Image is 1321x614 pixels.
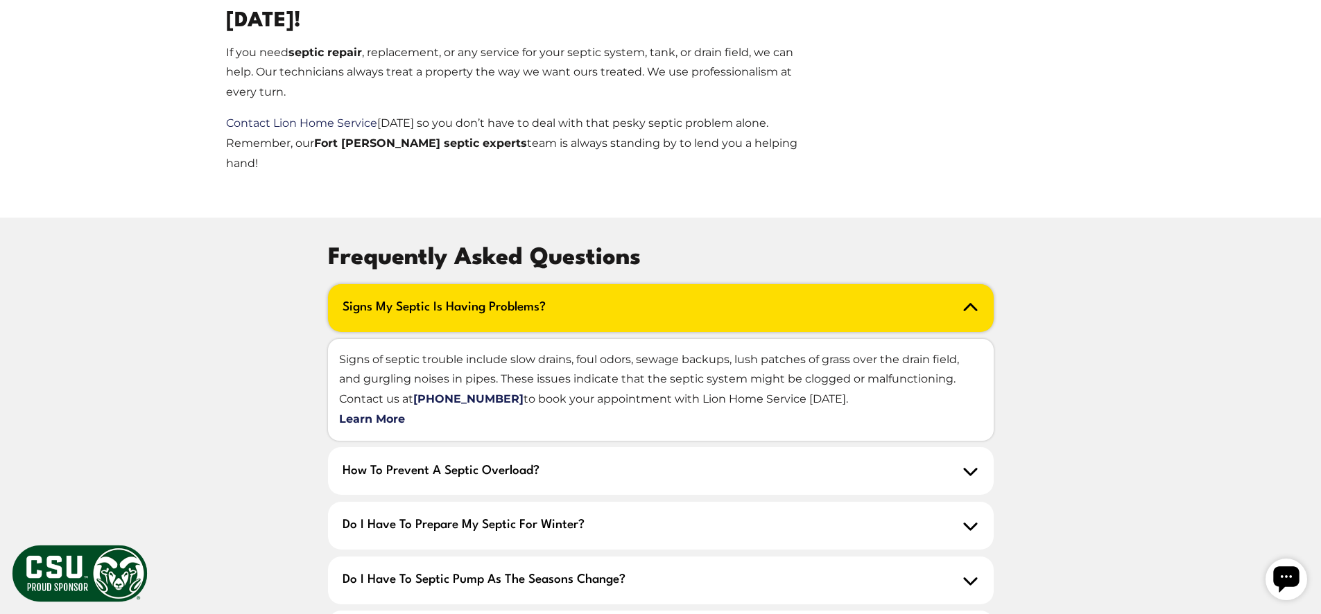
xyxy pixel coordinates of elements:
[328,339,994,441] p: Signs of septic trouble include slow drains, foul odors, sewage backups, lush patches of grass ov...
[413,392,524,405] a: [PHONE_NUMBER]
[328,502,994,550] h2: Do I have to prepare my septic for winter?
[328,447,994,495] h2: How to prevent a septic overload?
[314,137,527,150] strong: Fort [PERSON_NAME] septic experts
[226,43,822,103] p: If you need , replacement, or any service for your septic system, tank, or drain field, we can he...
[6,6,47,47] div: Open chat widget
[288,46,362,59] strong: septic repair
[10,543,149,604] img: CSU Sponsor Badge
[328,247,641,270] span: Frequently Asked Questions
[226,116,377,130] a: Contact Lion Home Service
[328,284,994,332] h2: Signs my septic is having problems?
[328,556,994,604] h2: Do I have to septic pump as the seasons change?
[339,412,405,426] a: Learn More
[226,114,822,173] p: [DATE] so you don’t have to deal with that pesky septic problem alone. Remember, our team is alwa...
